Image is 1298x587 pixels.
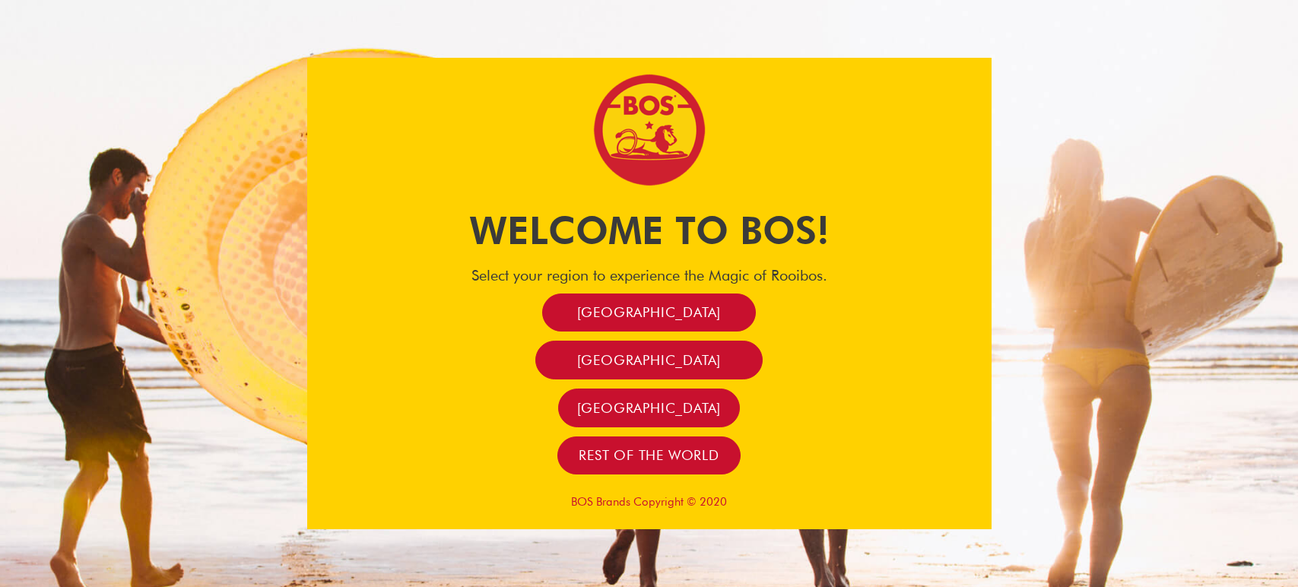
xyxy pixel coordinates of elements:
span: [GEOGRAPHIC_DATA] [577,399,722,417]
a: [GEOGRAPHIC_DATA] [535,341,763,379]
p: BOS Brands Copyright © 2020 [307,495,992,509]
span: Rest of the world [579,446,719,464]
h1: Welcome to BOS! [307,204,992,257]
a: [GEOGRAPHIC_DATA] [542,293,757,332]
span: [GEOGRAPHIC_DATA] [577,303,722,321]
a: [GEOGRAPHIC_DATA] [558,389,739,427]
h4: Select your region to experience the Magic of Rooibos. [307,266,992,284]
a: Rest of the world [557,436,741,475]
span: [GEOGRAPHIC_DATA] [577,351,722,369]
img: Bos Brands [592,73,706,187]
